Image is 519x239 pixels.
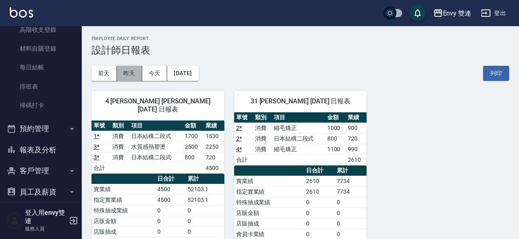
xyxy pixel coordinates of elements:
[110,131,129,141] td: 消費
[92,216,155,226] td: 店販金額
[304,165,335,176] th: 日合計
[186,184,224,194] td: 52103.1
[443,8,472,18] div: Envy 雙連
[25,209,67,225] h5: 登入用envy雙連
[204,152,224,163] td: 720
[335,218,367,229] td: 0
[483,66,509,81] button: 列印
[478,6,509,21] button: 登出
[244,97,357,105] span: 31 [PERSON_NAME] [DATE] 日報表
[25,225,67,232] p: 服務人員
[186,216,224,226] td: 0
[234,218,304,229] td: 店販抽成
[155,184,186,194] td: 4500
[155,226,186,237] td: 0
[92,184,155,194] td: 實業績
[234,154,253,165] td: 合計
[335,208,367,218] td: 0
[129,131,183,141] td: 日本結構二段式
[335,197,367,208] td: 0
[92,194,155,205] td: 指定實業績
[204,163,224,173] td: 4500
[272,123,325,133] td: 縮毛矯正
[129,152,183,163] td: 日本結構二段式
[325,123,346,133] td: 1000
[304,186,335,197] td: 2610
[110,121,129,131] th: 類別
[3,77,78,96] a: 排班表
[3,20,78,39] a: 高階收支登錄
[186,174,224,184] th: 累計
[304,208,335,218] td: 0
[183,141,204,152] td: 2500
[272,112,325,123] th: 項目
[92,36,509,41] h2: Employee Daily Report
[304,176,335,186] td: 2610
[92,226,155,237] td: 店販抽成
[7,212,23,229] img: Person
[234,112,253,123] th: 單號
[346,112,367,123] th: 業績
[304,197,335,208] td: 0
[335,176,367,186] td: 7734
[155,194,186,205] td: 4500
[3,160,78,181] button: 客戶管理
[10,7,33,18] img: Logo
[186,194,224,205] td: 52103.1
[155,205,186,216] td: 0
[234,186,304,197] td: 指定實業績
[186,226,224,237] td: 0
[101,97,215,114] span: 4 [PERSON_NAME] [PERSON_NAME][DATE] 日報表
[234,176,304,186] td: 實業績
[335,186,367,197] td: 7734
[3,139,78,161] button: 報表及分析
[129,121,183,131] th: 項目
[325,133,346,144] td: 800
[183,131,204,141] td: 1700
[204,141,224,152] td: 2250
[272,133,325,144] td: 日本結構二段式
[110,152,129,163] td: 消費
[92,205,155,216] td: 特殊抽成業績
[346,154,367,165] td: 2610
[346,133,367,144] td: 720
[110,141,129,152] td: 消費
[3,39,78,58] a: 材料自購登錄
[325,144,346,154] td: 1100
[253,144,272,154] td: 消費
[3,96,78,115] a: 掃碼打卡
[3,118,78,139] button: 預約管理
[335,165,367,176] th: 累計
[186,205,224,216] td: 0
[234,208,304,218] td: 店販金額
[92,66,117,81] button: 前天
[92,121,224,174] table: a dense table
[430,5,475,22] button: Envy 雙連
[183,152,204,163] td: 800
[167,66,198,81] button: [DATE]
[234,197,304,208] td: 特殊抽成業績
[3,181,78,203] button: 員工及薪資
[204,121,224,131] th: 業績
[92,163,110,173] td: 合計
[234,112,367,165] table: a dense table
[155,216,186,226] td: 0
[253,123,272,133] td: 消費
[346,123,367,133] td: 900
[253,133,272,144] td: 消費
[117,66,142,81] button: 昨天
[346,144,367,154] td: 990
[272,144,325,154] td: 縮毛矯正
[304,218,335,229] td: 0
[92,45,509,56] h3: 設計師日報表
[3,58,78,77] a: 每日結帳
[325,112,346,123] th: 金額
[409,5,426,21] button: save
[155,174,186,184] th: 日合計
[204,131,224,141] td: 1530
[253,112,272,123] th: 類別
[92,121,110,131] th: 單號
[129,141,183,152] td: 水質感熱塑燙
[183,121,204,131] th: 金額
[142,66,168,81] button: 今天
